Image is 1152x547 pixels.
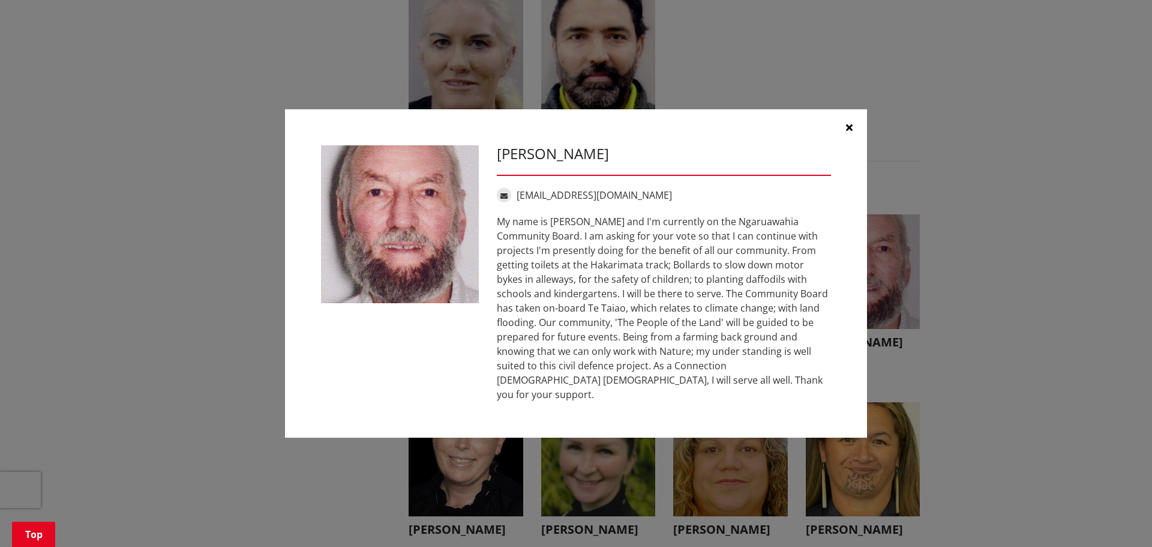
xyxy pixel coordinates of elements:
a: [EMAIL_ADDRESS][DOMAIN_NAME] [517,189,672,202]
h3: [PERSON_NAME] [497,145,831,163]
a: Top [12,522,55,547]
iframe: Messenger Launcher [1097,497,1140,540]
div: My name is [PERSON_NAME] and I'm currently on the Ngaruawahia Community Board. I am asking for yo... [497,214,831,402]
img: WO-B-NG__AYERS_J__8ABdt [321,145,479,303]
